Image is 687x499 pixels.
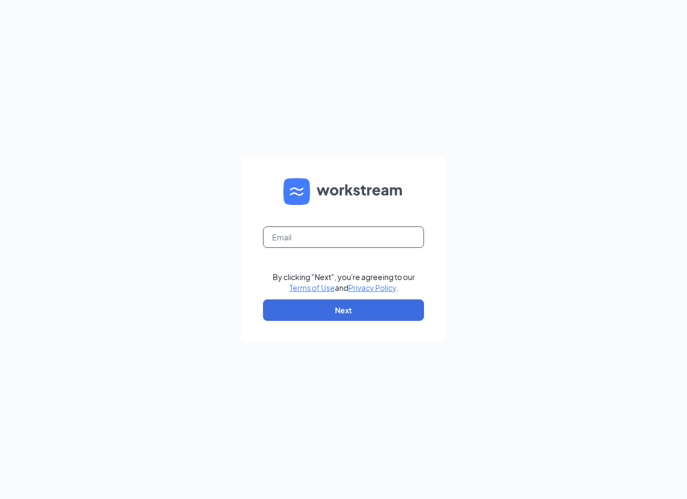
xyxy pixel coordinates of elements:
a: Terms of Use [289,283,335,292]
img: WS logo and Workstream text [283,178,404,205]
div: By clicking "Next", you're agreeing to our and . [273,271,415,293]
button: Next [263,299,424,321]
input: Email [263,226,424,248]
a: Privacy Policy [348,283,396,292]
